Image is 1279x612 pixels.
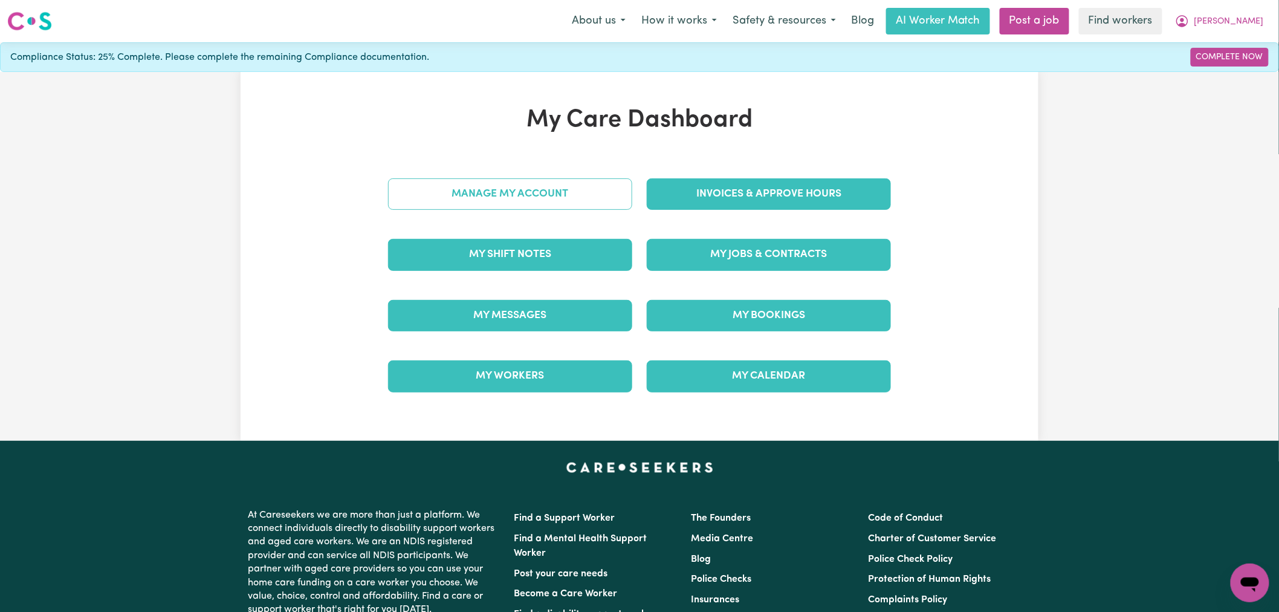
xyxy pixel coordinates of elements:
a: Media Centre [691,534,753,544]
a: Insurances [691,595,739,605]
a: My Shift Notes [388,239,632,270]
a: My Calendar [647,360,891,392]
a: Invoices & Approve Hours [647,178,891,210]
a: Police Checks [691,575,751,584]
a: AI Worker Match [886,8,990,34]
span: [PERSON_NAME] [1194,15,1264,28]
h1: My Care Dashboard [381,106,898,135]
a: Find a Support Worker [514,513,615,523]
a: My Workers [388,360,632,392]
a: Complaints Policy [869,595,948,605]
a: Manage My Account [388,178,632,210]
button: How it works [633,8,725,34]
a: Complete Now [1191,48,1269,67]
iframe: Button to launch messaging window [1231,564,1269,602]
a: My Bookings [647,300,891,331]
a: Careseekers home page [566,463,713,472]
button: About us [564,8,633,34]
a: Find workers [1079,8,1162,34]
a: Post a job [1000,8,1069,34]
a: The Founders [691,513,751,523]
a: Find a Mental Health Support Worker [514,534,647,558]
a: Careseekers logo [7,7,52,35]
a: Charter of Customer Service [869,534,997,544]
a: My Messages [388,300,632,331]
a: Police Check Policy [869,555,953,564]
a: Blog [844,8,881,34]
a: Protection of Human Rights [869,575,991,584]
a: Post your care needs [514,569,607,579]
a: My Jobs & Contracts [647,239,891,270]
a: Code of Conduct [869,513,944,523]
button: My Account [1167,8,1272,34]
button: Safety & resources [725,8,844,34]
a: Blog [691,555,711,564]
span: Compliance Status: 25% Complete. Please complete the remaining Compliance documentation. [10,50,429,65]
img: Careseekers logo [7,10,52,32]
a: Become a Care Worker [514,589,617,599]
